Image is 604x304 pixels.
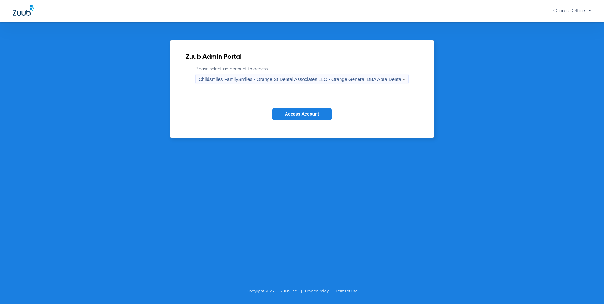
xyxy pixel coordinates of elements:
a: Terms of Use [336,289,358,293]
li: Zuub, Inc. [281,288,305,295]
span: Childsmiles FamilySmiles - Orange St Dental Associates LLC - Orange General DBA Abra Dental [199,76,402,82]
li: Copyright 2025 [247,288,281,295]
label: Please select an account to access [195,66,409,84]
img: Zuub Logo [13,5,34,16]
span: Orange Office [553,9,591,13]
span: Access Account [285,112,319,117]
a: Privacy Policy [305,289,329,293]
iframe: Chat Widget [572,274,604,304]
button: Access Account [272,108,332,120]
h2: Zuub Admin Portal [186,54,418,60]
